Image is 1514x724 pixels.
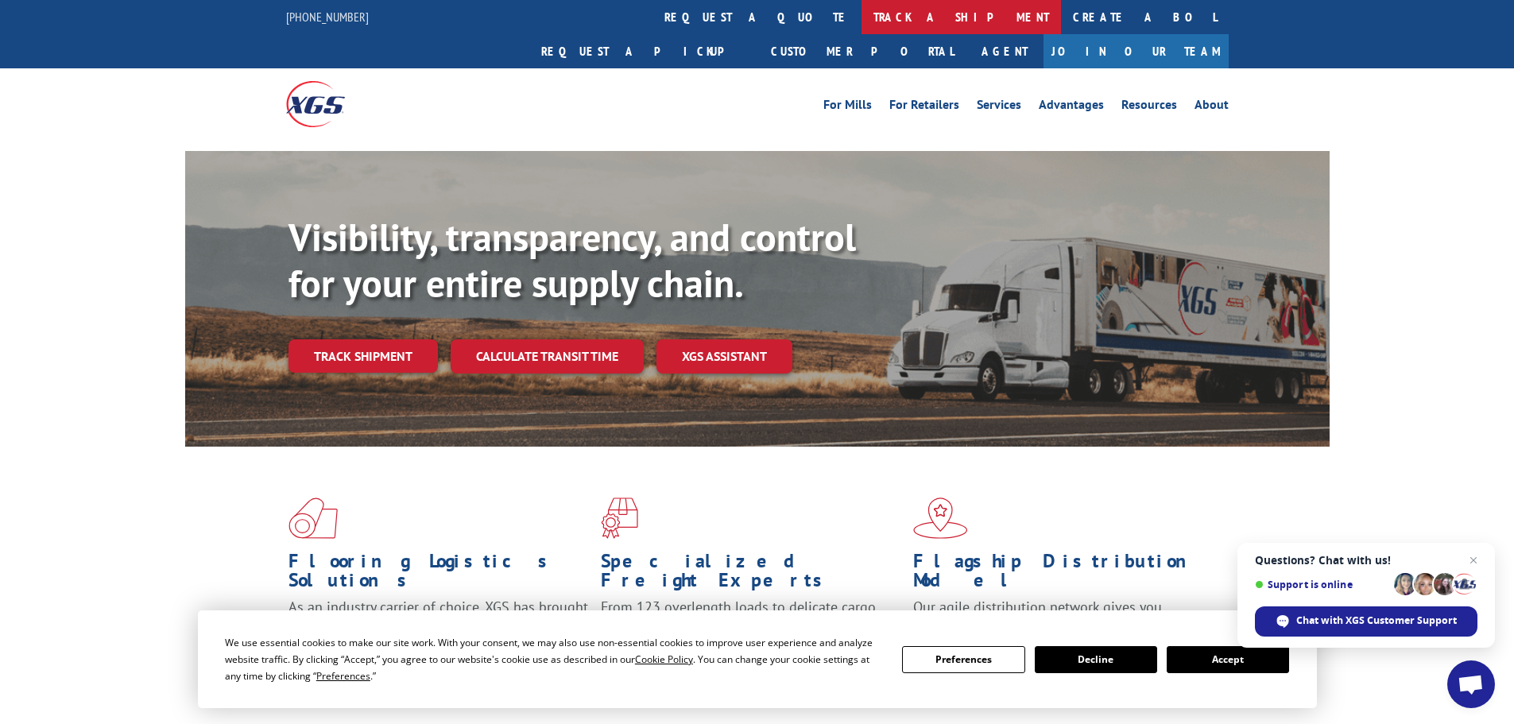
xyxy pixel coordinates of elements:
a: Services [977,99,1021,116]
span: Chat with XGS Customer Support [1255,606,1477,637]
a: [PHONE_NUMBER] [286,9,369,25]
b: Visibility, transparency, and control for your entire supply chain. [288,212,856,308]
span: Chat with XGS Customer Support [1296,614,1457,628]
a: Join Our Team [1044,34,1229,68]
a: Customer Portal [759,34,966,68]
span: Questions? Chat with us! [1255,554,1477,567]
div: Cookie Consent Prompt [198,610,1317,708]
a: For Mills [823,99,872,116]
a: Calculate transit time [451,339,644,374]
a: Agent [966,34,1044,68]
h1: Flooring Logistics Solutions [288,552,589,598]
img: xgs-icon-focused-on-flooring-red [601,498,638,539]
button: Preferences [902,646,1024,673]
span: Cookie Policy [635,652,693,666]
a: Resources [1121,99,1177,116]
h1: Flagship Distribution Model [913,552,1214,598]
a: Advantages [1039,99,1104,116]
span: Support is online [1255,579,1388,590]
h1: Specialized Freight Experts [601,552,901,598]
a: About [1195,99,1229,116]
span: As an industry carrier of choice, XGS has brought innovation and dedication to flooring logistics... [288,598,588,654]
span: Our agile distribution network gives you nationwide inventory management on demand. [913,598,1206,635]
a: Request a pickup [529,34,759,68]
button: Accept [1167,646,1289,673]
p: From 123 overlength loads to delicate cargo, our experienced staff knows the best way to move you... [601,598,901,668]
div: We use essential cookies to make our site work. With your consent, we may also use non-essential ... [225,634,883,684]
a: For Retailers [889,99,959,116]
a: Open chat [1447,660,1495,708]
img: xgs-icon-flagship-distribution-model-red [913,498,968,539]
a: XGS ASSISTANT [656,339,792,374]
img: xgs-icon-total-supply-chain-intelligence-red [288,498,338,539]
button: Decline [1035,646,1157,673]
span: Preferences [316,669,370,683]
a: Track shipment [288,339,438,373]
